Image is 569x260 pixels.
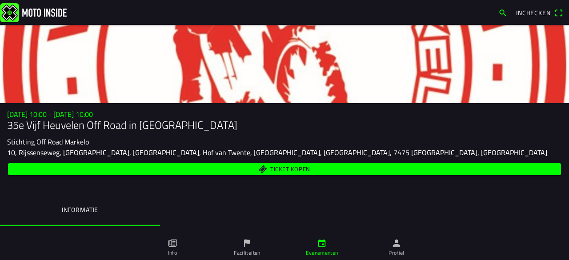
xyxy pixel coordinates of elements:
ion-icon: person [392,238,401,248]
span: Ticket kopen [270,167,310,172]
ion-text: 10, Rijssenseweg, [GEOGRAPHIC_DATA], [GEOGRAPHIC_DATA], Hof van Twente, [GEOGRAPHIC_DATA], [GEOGR... [7,147,547,158]
ion-label: Evenementen [306,249,338,257]
ion-text: Stichting Off Road Markelo [7,136,89,147]
ion-icon: calendar [317,238,327,248]
ion-icon: flag [242,238,252,248]
a: Incheckenqr scanner [512,5,567,20]
ion-label: Faciliteiten [234,249,260,257]
h3: [DATE] 10:00 - [DATE] 10:00 [7,110,562,119]
a: search [494,5,512,20]
ion-label: Informatie [62,205,98,215]
h1: 35e Vijf Heuvelen Off Road in [GEOGRAPHIC_DATA] [7,119,562,132]
ion-label: Info [168,249,177,257]
ion-label: Profiel [389,249,405,257]
span: Inchecken [516,8,551,17]
ion-icon: paper [168,238,177,248]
